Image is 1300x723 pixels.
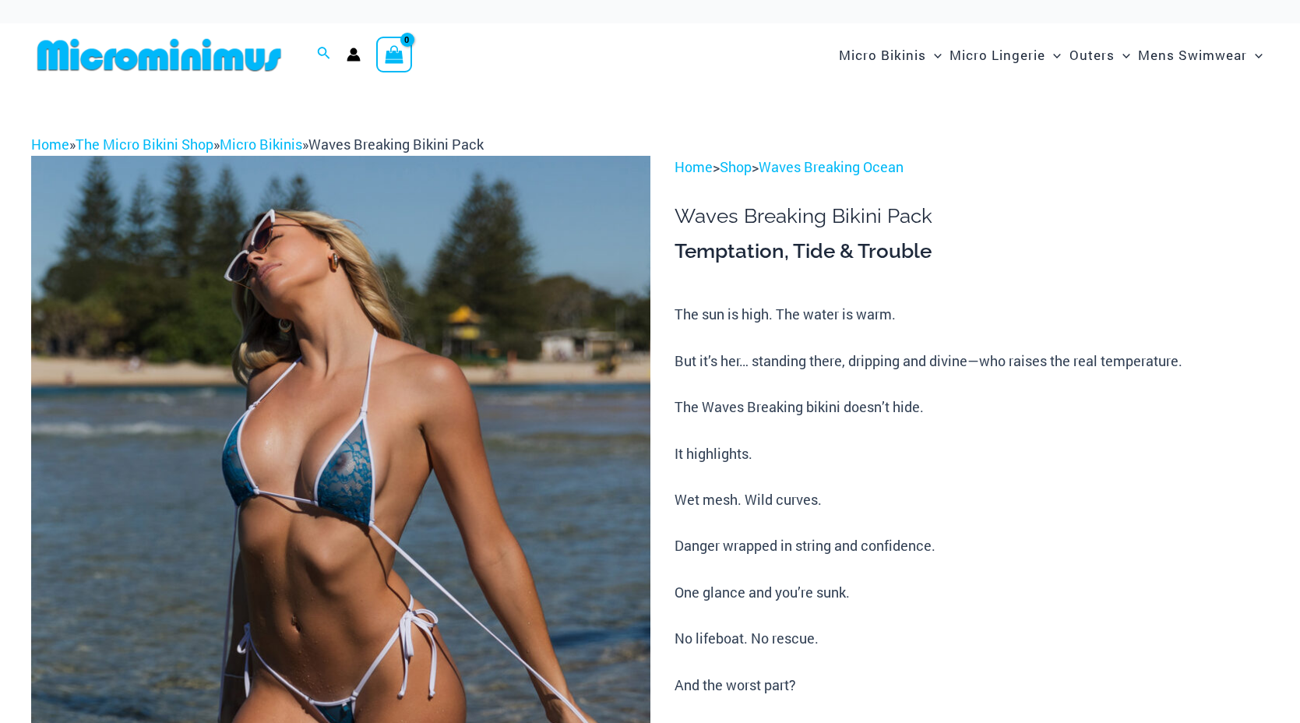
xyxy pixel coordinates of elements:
a: Micro Bikinis [220,135,302,153]
a: Search icon link [317,44,331,65]
a: Shop [720,157,752,176]
h1: Waves Breaking Bikini Pack [675,204,1269,228]
a: View Shopping Cart, empty [376,37,412,72]
a: Micro BikinisMenu ToggleMenu Toggle [835,31,946,79]
h3: Temptation, Tide & Trouble [675,238,1269,265]
a: Home [675,157,713,176]
span: Micro Lingerie [949,35,1045,75]
span: Micro Bikinis [839,35,926,75]
a: Micro LingerieMenu ToggleMenu Toggle [946,31,1065,79]
span: Menu Toggle [1115,35,1130,75]
a: The Micro Bikini Shop [76,135,213,153]
a: Home [31,135,69,153]
span: Menu Toggle [1045,35,1061,75]
span: Waves Breaking Bikini Pack [308,135,484,153]
a: OutersMenu ToggleMenu Toggle [1066,31,1134,79]
nav: Site Navigation [833,29,1269,81]
p: > > [675,156,1269,179]
span: Mens Swimwear [1138,35,1247,75]
a: Waves Breaking Ocean [759,157,904,176]
span: Outers [1069,35,1115,75]
span: » » » [31,135,484,153]
span: Menu Toggle [1247,35,1263,75]
img: MM SHOP LOGO FLAT [31,37,287,72]
span: Menu Toggle [926,35,942,75]
a: Account icon link [347,48,361,62]
a: Mens SwimwearMenu ToggleMenu Toggle [1134,31,1267,79]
